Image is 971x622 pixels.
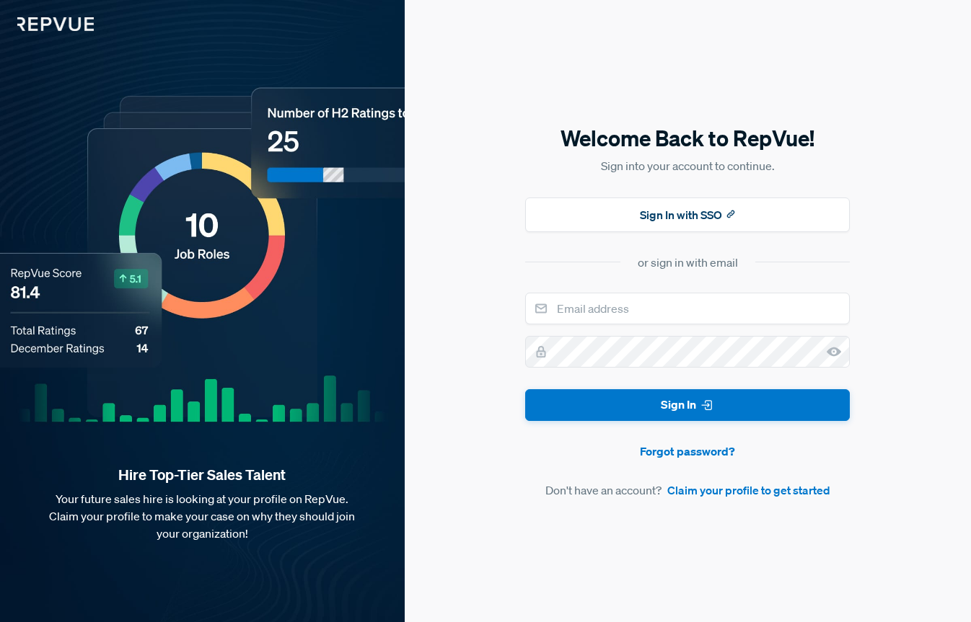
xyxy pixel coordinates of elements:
[525,443,850,460] a: Forgot password?
[525,481,850,499] article: Don't have an account?
[667,481,830,499] a: Claim your profile to get started
[525,197,850,232] button: Sign In with SSO
[525,389,850,422] button: Sign In
[525,293,850,324] input: Email address
[525,157,850,174] p: Sign into your account to continue.
[23,490,382,542] p: Your future sales hire is looking at your profile on RepVue. Claim your profile to make your case...
[23,466,382,484] strong: Hire Top-Tier Sales Talent
[638,254,738,271] div: or sign in with email
[525,123,850,154] h5: Welcome Back to RepVue!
